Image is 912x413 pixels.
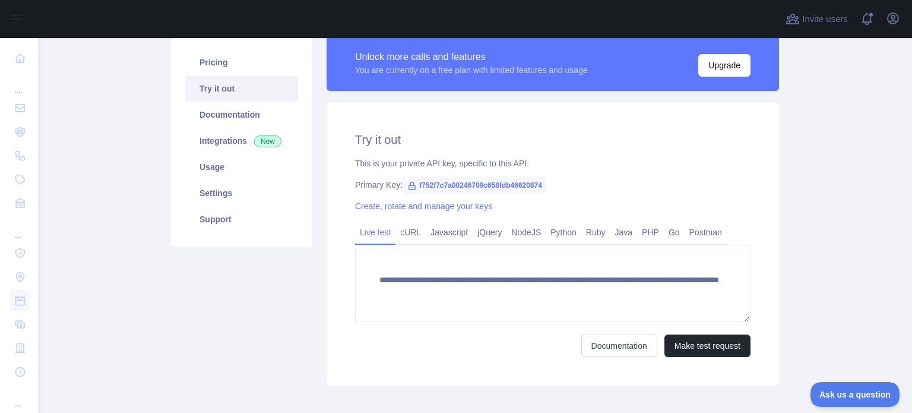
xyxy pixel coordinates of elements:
div: Primary Key: [355,179,750,191]
div: This is your private API key, specific to this API. [355,157,750,169]
button: Make test request [664,335,750,357]
a: NodeJS [506,223,546,242]
button: Upgrade [698,54,750,77]
iframe: Toggle Customer Support [810,382,900,407]
a: Postman [685,223,727,242]
a: Settings [185,180,298,206]
a: Java [610,223,638,242]
div: ... [9,385,28,409]
a: cURL [395,223,426,242]
a: Documentation [185,102,298,128]
a: Documentation [581,335,657,357]
span: f752f7c7a00246709c658fdb46620874 [403,176,547,194]
h2: Try it out [355,131,750,148]
a: Python [546,223,581,242]
span: Invite users [802,12,848,26]
a: Support [185,206,298,232]
a: Pricing [185,49,298,75]
a: Javascript [426,223,473,242]
div: ... [9,71,28,95]
a: Usage [185,154,298,180]
a: Ruby [581,223,610,242]
a: Create, rotate and manage your keys [355,201,492,211]
a: jQuery [473,223,506,242]
div: ... [9,216,28,240]
div: You are currently on a free plan with limited features and usage [355,64,588,76]
a: Integrations New [185,128,298,154]
span: New [254,135,281,147]
a: PHP [637,223,664,242]
a: Try it out [185,75,298,102]
button: Invite users [783,10,850,29]
a: Go [664,223,685,242]
div: Unlock more calls and features [355,50,588,64]
a: Live test [355,223,395,242]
